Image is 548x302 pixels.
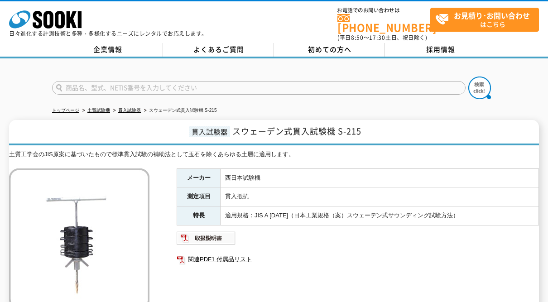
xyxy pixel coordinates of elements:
[177,187,221,206] th: 測定項目
[221,206,539,225] td: 適用規格：JIS A [DATE]（日本工業規格（案）スウェーデン式サウンディング試験方法）
[274,43,385,57] a: 初めての方へ
[232,125,361,137] span: スウェーデン式貫入試験機 S-215
[221,168,539,187] td: 西日本試験機
[337,8,430,13] span: お電話でのお問い合わせは
[337,34,427,42] span: (平日 ～ 土日、祝日除く)
[385,43,496,57] a: 採用情報
[189,126,230,137] span: 貫入試験器
[430,8,539,32] a: お見積り･お問い合わせはこちら
[163,43,274,57] a: よくあるご質問
[9,150,539,159] div: 土質工学会のJIS原案に基づいたもので標準貫入試験の補助法として玉石を除くあらゆる土層に適用します。
[435,8,538,31] span: はこちら
[351,34,364,42] span: 8:50
[369,34,385,42] span: 17:30
[177,168,221,187] th: メーカー
[177,254,539,265] a: 関連PDF1 付属品リスト
[52,43,163,57] a: 企業情報
[142,106,216,115] li: スウェーデン式貫入試験機 S-215
[177,206,221,225] th: 特長
[118,108,141,113] a: 貫入試験器
[337,14,430,33] a: [PHONE_NUMBER]
[221,187,539,206] td: 貫入抵抗
[177,231,236,245] img: 取扱説明書
[52,81,466,95] input: 商品名、型式、NETIS番号を入力してください
[9,31,207,36] p: 日々進化する計測技術と多種・多様化するニーズにレンタルでお応えします。
[308,44,351,54] span: 初めての方へ
[177,237,236,244] a: 取扱説明書
[468,77,491,99] img: btn_search.png
[52,108,79,113] a: トップページ
[454,10,530,21] strong: お見積り･お問い合わせ
[87,108,110,113] a: 土質試験機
